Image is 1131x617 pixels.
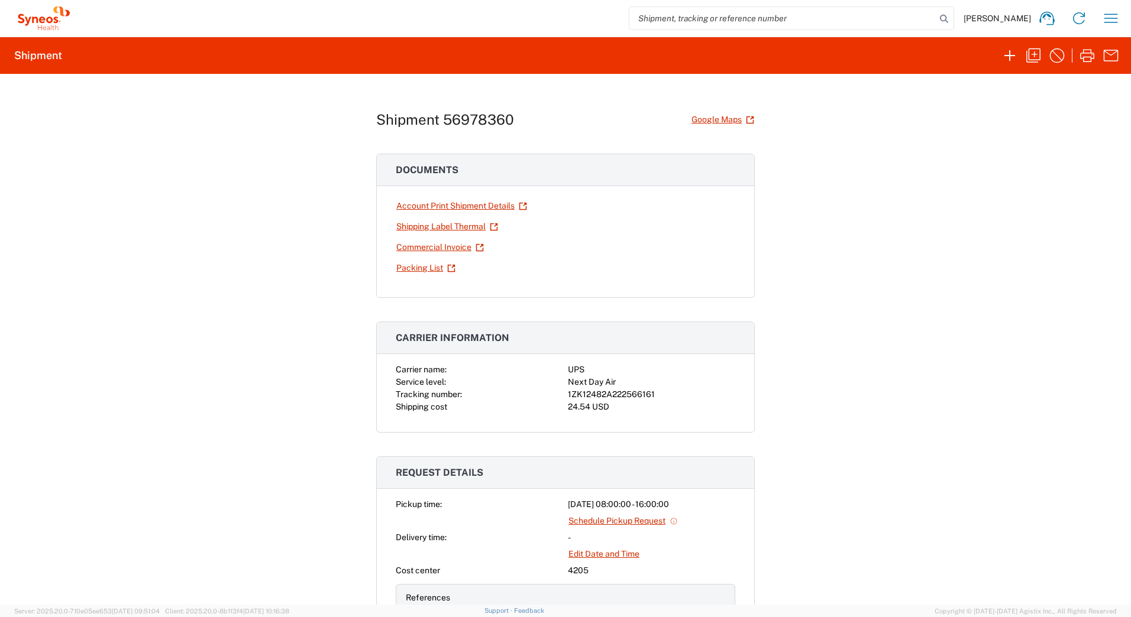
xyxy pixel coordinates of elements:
span: [PERSON_NAME] [964,13,1031,24]
a: Support [484,607,514,614]
div: 7206 [568,604,725,616]
span: Service level: [396,377,446,387]
div: 1ZK12482A222566161 [568,388,735,401]
span: Server: 2025.20.0-710e05ee653 [14,608,160,615]
span: Carrier information [396,332,509,343]
a: Google Maps [691,109,755,130]
a: Feedback [514,607,544,614]
a: Account Print Shipment Details [396,196,528,216]
a: Edit Date and Time [568,544,640,564]
a: Schedule Pickup Request [568,511,678,531]
span: Request details [396,467,483,478]
a: Commercial Invoice [396,237,484,258]
span: Delivery time: [396,532,447,542]
span: Client: 2025.20.0-8b113f4 [165,608,289,615]
div: Next Day Air [568,376,735,388]
span: Carrier name: [396,365,447,374]
input: Shipment, tracking or reference number [629,7,936,30]
span: References [406,593,450,602]
span: Pickup time: [396,499,442,509]
div: 4205 [568,564,735,577]
span: Documents [396,164,458,176]
h1: Shipment 56978360 [376,111,514,128]
div: - [568,531,735,544]
span: [DATE] 09:51:04 [112,608,160,615]
span: Cost center [396,566,440,575]
span: [DATE] 10:16:38 [243,608,289,615]
span: Shipping cost [396,402,447,411]
div: [DATE] 08:00:00 - 16:00:00 [568,498,735,511]
a: Packing List [396,258,456,278]
span: Copyright © [DATE]-[DATE] Agistix Inc., All Rights Reserved [935,606,1117,616]
h2: Shipment [14,48,62,63]
div: Project [406,604,563,616]
a: Shipping Label Thermal [396,216,499,237]
div: UPS [568,363,735,376]
div: 24.54 USD [568,401,735,413]
span: Tracking number: [396,389,462,399]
